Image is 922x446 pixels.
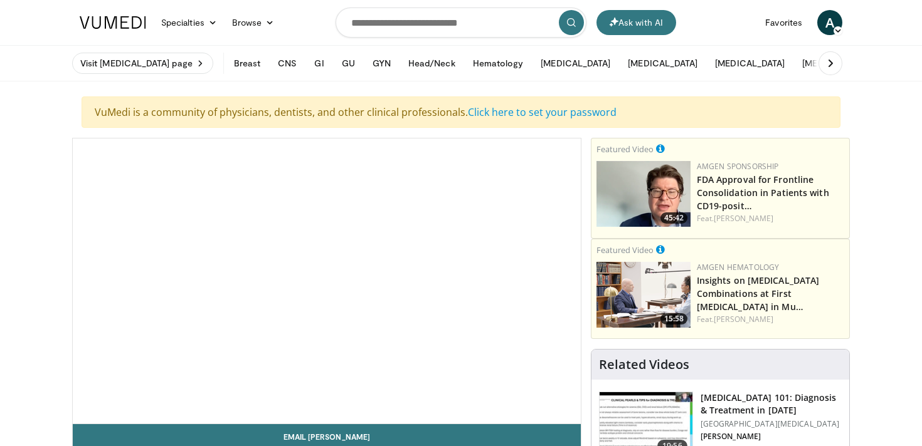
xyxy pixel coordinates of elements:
div: Feat. [697,213,844,224]
a: Click here to set your password [468,105,617,119]
a: [PERSON_NAME] [714,213,773,224]
a: FDA Approval for Frontline Consolidation in Patients with CD19-posit… [697,174,829,212]
small: Featured Video [596,143,654,155]
button: Head/Neck [401,51,463,76]
img: 9d2930a7-d6f2-468a-930e-ee4a3f7aed3e.png.150x105_q85_crop-smart_upscale.png [596,262,691,328]
a: Specialties [154,10,225,35]
a: Favorites [758,10,810,35]
span: 15:58 [660,313,687,324]
button: [MEDICAL_DATA] [533,51,618,76]
button: [MEDICAL_DATA] [707,51,792,76]
span: 45:42 [660,212,687,224]
p: [GEOGRAPHIC_DATA][MEDICAL_DATA] [701,419,842,429]
a: Amgen Sponsorship [697,161,779,172]
a: Insights on [MEDICAL_DATA] Combinations at First [MEDICAL_DATA] in Mu… [697,274,820,313]
a: Amgen Hematology [697,262,780,272]
img: 0487cae3-be8e-480d-8894-c5ed9a1cba93.png.150x105_q85_crop-smart_upscale.png [596,161,691,227]
h4: Related Videos [599,357,689,372]
button: GI [307,51,331,76]
a: Visit [MEDICAL_DATA] page [72,53,213,74]
button: GYN [365,51,398,76]
a: [PERSON_NAME] [714,314,773,324]
button: CNS [270,51,304,76]
a: Browse [225,10,282,35]
button: Breast [226,51,268,76]
h3: [MEDICAL_DATA] 101: Diagnosis & Treatment in [DATE] [701,392,842,417]
input: Search topics, interventions [336,8,586,38]
small: Featured Video [596,244,654,256]
img: VuMedi Logo [80,16,146,29]
a: 45:42 [596,161,691,227]
button: Hematology [465,51,531,76]
p: [PERSON_NAME] [701,432,842,442]
button: GU [334,51,363,76]
div: Feat. [697,314,844,325]
a: A [817,10,842,35]
div: VuMedi is a community of physicians, dentists, and other clinical professionals. [82,96,840,128]
button: Ask with AI [596,10,676,35]
video-js: Video Player [73,138,581,424]
button: [MEDICAL_DATA] [795,51,879,76]
button: [MEDICAL_DATA] [620,51,705,76]
a: 15:58 [596,262,691,328]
